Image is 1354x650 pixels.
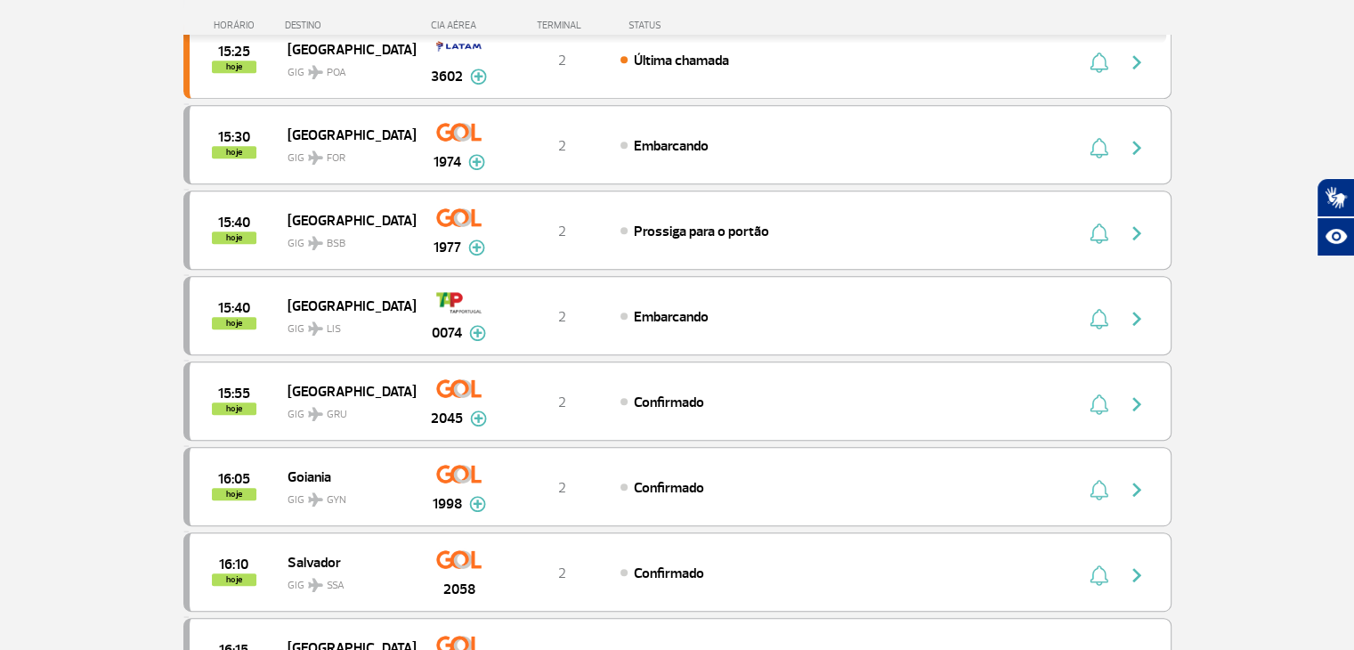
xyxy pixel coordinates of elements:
[212,488,256,500] span: hoje
[634,308,709,326] span: Embarcando
[634,394,704,411] span: Confirmado
[634,565,704,582] span: Confirmado
[431,408,463,429] span: 2045
[468,154,485,170] img: mais-info-painel-voo.svg
[1090,308,1108,329] img: sino-painel-voo.svg
[288,226,401,252] span: GIG
[470,69,487,85] img: mais-info-painel-voo.svg
[469,325,486,341] img: mais-info-painel-voo.svg
[1090,479,1108,500] img: sino-painel-voo.svg
[219,558,248,571] span: 2025-08-28 16:10:00
[1126,223,1147,244] img: seta-direita-painel-voo.svg
[288,37,401,61] span: [GEOGRAPHIC_DATA]
[327,65,346,81] span: POA
[558,137,566,155] span: 2
[443,579,475,600] span: 2058
[327,578,345,594] span: SSA
[634,137,709,155] span: Embarcando
[218,131,250,143] span: 2025-08-28 15:30:00
[1126,137,1147,158] img: seta-direita-painel-voo.svg
[308,578,323,592] img: destiny_airplane.svg
[433,493,462,515] span: 1998
[288,483,401,508] span: GIG
[218,216,250,229] span: 2025-08-28 15:40:00
[288,312,401,337] span: GIG
[327,321,341,337] span: LIS
[558,52,566,69] span: 2
[1317,217,1354,256] button: Abrir recursos assistivos.
[327,150,345,167] span: FOR
[308,407,323,421] img: destiny_airplane.svg
[218,473,250,485] span: 2025-08-28 16:05:00
[288,568,401,594] span: GIG
[288,123,401,146] span: [GEOGRAPHIC_DATA]
[1317,178,1354,256] div: Plugin de acessibilidade da Hand Talk.
[1090,137,1108,158] img: sino-painel-voo.svg
[288,141,401,167] span: GIG
[308,150,323,165] img: destiny_airplane.svg
[288,550,401,573] span: Salvador
[327,492,346,508] span: GYN
[308,236,323,250] img: destiny_airplane.svg
[327,407,347,423] span: GRU
[189,20,286,31] div: HORÁRIO
[504,20,620,31] div: TERMINAL
[1126,479,1147,500] img: seta-direita-painel-voo.svg
[218,302,250,314] span: 2025-08-28 15:40:00
[1090,565,1108,586] img: sino-painel-voo.svg
[558,394,566,411] span: 2
[1090,394,1108,415] img: sino-painel-voo.svg
[212,402,256,415] span: hoje
[288,379,401,402] span: [GEOGRAPHIC_DATA]
[1126,52,1147,73] img: seta-direita-painel-voo.svg
[434,151,461,173] span: 1974
[1126,394,1147,415] img: seta-direita-painel-voo.svg
[431,66,463,87] span: 3602
[288,465,401,488] span: Goiania
[212,232,256,244] span: hoje
[212,61,256,73] span: hoje
[212,317,256,329] span: hoje
[218,45,250,58] span: 2025-08-28 15:25:00
[634,52,729,69] span: Última chamada
[558,565,566,582] span: 2
[285,20,415,31] div: DESTINO
[288,397,401,423] span: GIG
[634,223,769,240] span: Prossiga para o portão
[308,65,323,79] img: destiny_airplane.svg
[469,496,486,512] img: mais-info-painel-voo.svg
[1317,178,1354,217] button: Abrir tradutor de língua de sinais.
[558,223,566,240] span: 2
[468,240,485,256] img: mais-info-painel-voo.svg
[308,492,323,507] img: destiny_airplane.svg
[558,479,566,497] span: 2
[620,20,765,31] div: STATUS
[212,573,256,586] span: hoje
[288,294,401,317] span: [GEOGRAPHIC_DATA]
[288,208,401,232] span: [GEOGRAPHIC_DATA]
[1090,52,1108,73] img: sino-painel-voo.svg
[470,410,487,427] img: mais-info-painel-voo.svg
[1126,308,1147,329] img: seta-direita-painel-voo.svg
[415,20,504,31] div: CIA AÉREA
[432,322,462,344] span: 0074
[434,237,461,258] span: 1977
[558,308,566,326] span: 2
[308,321,323,336] img: destiny_airplane.svg
[1126,565,1147,586] img: seta-direita-painel-voo.svg
[634,479,704,497] span: Confirmado
[218,387,250,400] span: 2025-08-28 15:55:00
[327,236,345,252] span: BSB
[1090,223,1108,244] img: sino-painel-voo.svg
[288,55,401,81] span: GIG
[212,146,256,158] span: hoje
